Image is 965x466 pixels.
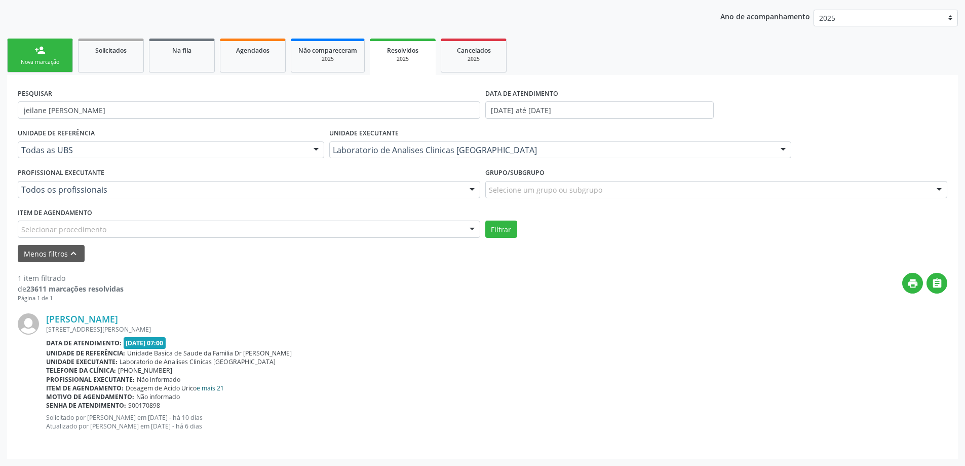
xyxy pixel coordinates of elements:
[46,313,118,325] a: [PERSON_NAME]
[18,126,95,141] label: UNIDADE DE REFERÊNCIA
[126,384,224,392] span: Dosagem de Acido Urico
[902,273,923,294] button: print
[448,55,499,63] div: 2025
[46,413,947,431] p: Solicitado por [PERSON_NAME] em [DATE] - há 10 dias Atualizado por [PERSON_NAME] em [DATE] - há 6...
[136,392,180,401] span: Não informado
[927,273,947,294] button: 
[377,55,429,63] div: 2025
[18,205,92,221] label: Item de agendamento
[720,10,810,22] p: Ano de acompanhamento
[95,46,127,55] span: Solicitados
[489,185,602,195] span: Selecione um grupo ou subgrupo
[46,375,135,384] b: Profissional executante:
[485,101,714,119] input: Selecione um intervalo
[18,86,52,101] label: PESQUISAR
[485,221,517,238] button: Filtrar
[118,366,172,375] span: [PHONE_NUMBER]
[18,273,124,283] div: 1 item filtrado
[34,45,46,56] div: person_add
[68,248,79,259] i: keyboard_arrow_up
[932,278,943,289] i: 
[18,101,480,119] input: Nome, CNS
[485,86,558,101] label: DATA DE ATENDIMENTO
[124,337,166,349] span: [DATE] 07:00
[120,357,276,366] span: Laboratorio de Analises Clinicas [GEOGRAPHIC_DATA]
[298,46,357,55] span: Não compareceram
[21,224,106,235] span: Selecionar procedimento
[15,58,65,66] div: Nova marcação
[46,366,116,375] b: Telefone da clínica:
[18,313,39,335] img: img
[298,55,357,63] div: 2025
[329,126,399,141] label: UNIDADE EXECUTANTE
[46,339,122,347] b: Data de atendimento:
[18,165,104,181] label: PROFISSIONAL EXECUTANTE
[46,401,126,410] b: Senha de atendimento:
[18,283,124,294] div: de
[18,294,124,303] div: Página 1 de 1
[333,145,771,155] span: Laboratorio de Analises Clinicas [GEOGRAPHIC_DATA]
[137,375,180,384] span: Não informado
[46,392,134,401] b: Motivo de agendamento:
[21,185,459,195] span: Todos os profissionais
[457,46,491,55] span: Cancelados
[46,325,947,334] div: [STREET_ADDRESS][PERSON_NAME]
[46,357,118,366] b: Unidade executante:
[485,165,545,181] label: Grupo/Subgrupo
[127,349,292,357] span: Unidade Basica de Saude da Familia Dr [PERSON_NAME]
[128,401,160,410] span: S00170898
[21,145,303,155] span: Todas as UBS
[907,278,918,289] i: print
[236,46,269,55] span: Agendados
[26,284,124,294] strong: 23611 marcações resolvidas
[46,384,124,392] b: Item de agendamento:
[387,46,418,55] span: Resolvidos
[197,384,224,392] a: e mais 21
[18,245,85,263] button: Menos filtroskeyboard_arrow_up
[172,46,191,55] span: Na fila
[46,349,125,357] b: Unidade de referência:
